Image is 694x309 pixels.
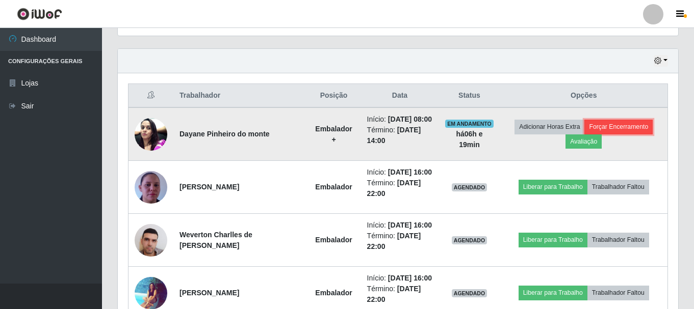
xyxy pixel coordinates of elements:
[452,236,487,244] span: AGENDADO
[587,180,649,194] button: Trabalhador Faltou
[456,130,482,149] strong: há 06 h e 19 min
[519,286,587,300] button: Liberar para Trabalho
[367,114,433,125] li: Início:
[519,180,587,194] button: Liberar para Trabalho
[367,178,433,199] li: Término:
[452,183,487,191] span: AGENDADO
[388,115,432,123] time: [DATE] 08:00
[179,130,270,138] strong: Dayane Pinheiro do monte
[135,218,167,262] img: 1752584852872.jpeg
[587,233,649,247] button: Trabalhador Faltou
[179,289,239,297] strong: [PERSON_NAME]
[388,168,432,176] time: [DATE] 16:00
[519,233,587,247] button: Liberar para Trabalho
[315,125,352,144] strong: Embalador +
[135,113,167,156] img: 1718338073904.jpeg
[445,120,494,128] span: EM ANDAMENTO
[367,273,433,284] li: Início:
[452,289,487,297] span: AGENDADO
[388,221,432,229] time: [DATE] 16:00
[315,183,352,191] strong: Embalador
[566,134,602,149] button: Avaliação
[306,84,361,108] th: Posição
[367,231,433,252] li: Término:
[173,84,306,108] th: Trabalhador
[587,286,649,300] button: Trabalhador Faltou
[17,8,62,20] img: CoreUI Logo
[367,167,433,178] li: Início:
[135,158,167,216] img: 1746037018023.jpeg
[179,231,252,249] strong: Weverton Charlles de [PERSON_NAME]
[515,120,584,134] button: Adicionar Horas Extra
[367,284,433,305] li: Término:
[315,289,352,297] strong: Embalador
[367,125,433,146] li: Término:
[367,220,433,231] li: Início:
[361,84,439,108] th: Data
[388,274,432,282] time: [DATE] 16:00
[179,183,239,191] strong: [PERSON_NAME]
[315,236,352,244] strong: Embalador
[584,120,653,134] button: Forçar Encerramento
[500,84,668,108] th: Opções
[439,84,500,108] th: Status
